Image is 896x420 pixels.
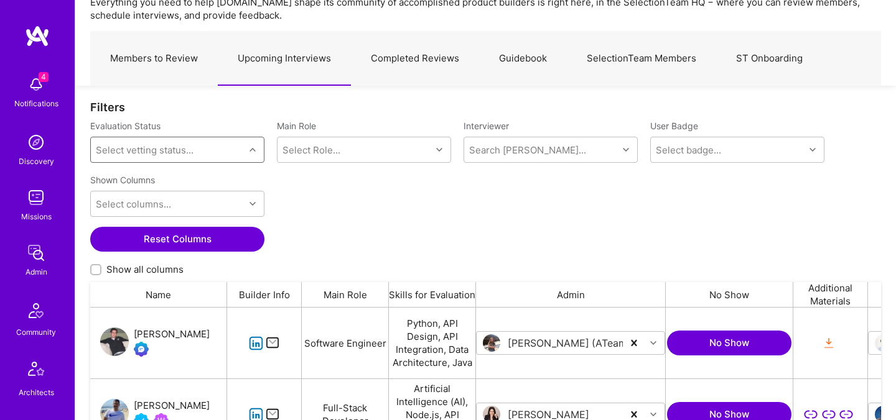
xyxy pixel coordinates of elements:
div: Community [16,326,56,339]
i: icon Chevron [623,147,629,153]
img: logo [25,25,50,47]
i: icon Chevron [650,340,656,346]
img: teamwork [24,185,49,210]
img: Architects [21,356,51,386]
img: Community [21,296,51,326]
div: No Show [666,282,793,307]
i: icon Chevron [436,147,442,153]
div: Additional Materials [793,282,868,307]
div: [PERSON_NAME] [134,327,210,342]
div: Filters [90,101,881,114]
img: User Avatar [100,327,129,356]
div: Builder Info [227,282,302,307]
label: User Badge [650,120,698,132]
div: Skills for Evaluation [389,282,476,307]
label: Interviewer [464,120,638,132]
div: Admin [26,265,47,278]
i: icon OrangeDownload [821,336,836,350]
div: Search [PERSON_NAME]... [469,144,586,157]
div: Architects [19,386,54,399]
i: icon Chevron [650,411,656,418]
span: 4 [39,72,49,82]
i: icon Mail [266,336,280,350]
img: User Avatar [483,334,500,352]
a: Guidebook [479,32,567,86]
div: Discovery [19,155,54,168]
i: icon Chevron [250,201,256,207]
a: Completed Reviews [351,32,479,86]
div: Select vetting status... [96,144,194,157]
img: User Avatar [875,334,892,352]
div: Main Role [302,282,389,307]
i: icon linkedIn [249,336,263,350]
a: User Avatar[PERSON_NAME]Evaluation Call Booked [100,327,210,359]
div: Select columns... [96,198,171,211]
a: Upcoming Interviews [218,32,351,86]
div: [PERSON_NAME] [134,398,210,413]
div: Admin [476,282,666,307]
label: Shown Columns [90,174,155,186]
img: bell [24,72,49,97]
button: No Show [667,331,791,355]
label: Evaluation Status [90,120,161,132]
div: Select badge... [656,144,721,157]
a: SelectionTeam Members [567,32,716,86]
span: Show all columns [106,263,184,276]
img: discovery [24,130,49,155]
div: Software Engineer [302,308,389,378]
label: Main Role [277,120,451,132]
div: Select Role... [282,144,340,157]
a: ST Onboarding [716,32,823,86]
img: admin teamwork [24,240,49,265]
div: Notifications [14,97,58,110]
div: Missions [21,210,52,223]
img: Evaluation Call Booked [134,342,149,357]
i: icon Chevron [250,147,256,153]
div: Python, API Design, API Integration, Data Architecture, Java [389,308,476,378]
a: Members to Review [90,32,218,86]
div: Name [90,282,227,307]
i: icon Chevron [810,147,816,153]
button: Reset Columns [90,227,264,252]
